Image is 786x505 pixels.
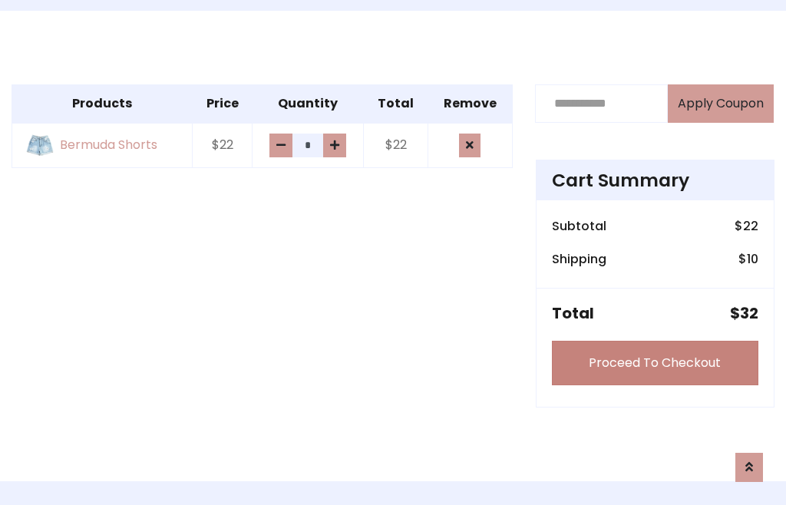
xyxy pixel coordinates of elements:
h5: $ [730,304,758,322]
span: 10 [747,250,758,268]
th: Products [12,84,193,123]
a: Bermuda Shorts [21,133,183,158]
h6: $ [735,219,758,233]
th: Total [364,84,428,123]
th: Remove [428,84,512,123]
th: Quantity [253,84,364,123]
span: 22 [743,217,758,235]
h5: Total [552,304,594,322]
td: $22 [193,123,253,168]
h6: Shipping [552,252,606,266]
th: Price [193,84,253,123]
button: Apply Coupon [668,84,774,123]
a: Proceed To Checkout [552,341,758,385]
h4: Cart Summary [552,170,758,191]
h6: Subtotal [552,219,606,233]
h6: $ [738,252,758,266]
td: $22 [364,123,428,168]
span: 32 [740,302,758,324]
